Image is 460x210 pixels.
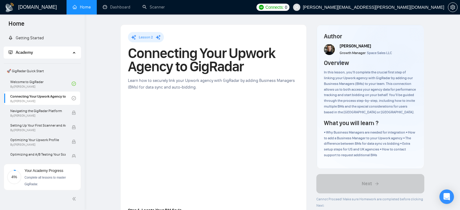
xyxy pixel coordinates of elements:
span: Optimizing and A/B Testing Your Scanner for Better Results [10,151,66,157]
a: setting [448,5,458,10]
a: Connecting Your Upwork Agency to GigRadarBy[PERSON_NAME] [10,92,72,105]
span: 🚀 GigRadar Quick Start [4,65,80,77]
button: setting [448,2,458,12]
span: By [PERSON_NAME] [10,128,66,132]
span: check-circle [72,96,76,100]
h4: Overview [324,59,349,67]
span: Lesson 2 [139,35,153,39]
span: [PERSON_NAME] [340,44,371,49]
span: Navigating the GigRadar Platform [10,108,66,114]
img: upwork-logo.png [259,5,264,10]
div: • Why Business Managers are needed for integration • How to add a Business Manager to your Upwork... [324,130,417,158]
h1: Connecting Your Upwork Agency to GigRadar [128,47,299,73]
span: Growth Manager [340,51,366,55]
span: By [PERSON_NAME] [10,143,66,147]
span: Setting Up Your First Scanner and Auto-Bidder [10,122,66,128]
button: Next [316,174,424,193]
span: double-left [72,196,78,202]
span: Space Sales LLC [367,51,392,55]
span: Academy [8,50,33,55]
a: dashboardDashboard [103,5,130,10]
a: searchScanner [142,5,165,10]
span: fund-projection-screen [8,50,13,54]
span: Connects: [266,4,284,11]
span: lock [72,140,76,144]
span: Optimizing Your Upwork Profile [10,137,66,143]
span: Cannot Proceed! Make sure Homework are completed before clicking Next: [316,197,423,208]
h4: What you will learn ? [324,119,378,127]
div: In this lesson, you’ll complete the crucial first step of linking your Upwork agency with GigRada... [324,69,417,115]
a: homeHome [73,5,91,10]
li: Getting Started [4,32,81,44]
img: vlad-t.jpg [324,44,335,55]
a: Welcome to GigRadarBy[PERSON_NAME] [10,77,72,90]
span: Your Academy Progress [24,169,63,173]
span: lock [72,111,76,115]
span: Next [362,180,372,187]
span: Learn how to securely link your Upwork agency with GigRadar by adding Business Managers (BMs) for... [128,78,295,90]
span: lock [72,125,76,129]
span: By [PERSON_NAME] [10,157,66,161]
span: check-circle [72,82,76,86]
span: Home [4,19,29,32]
div: Open Intercom Messenger [439,189,454,204]
span: By [PERSON_NAME] [10,114,66,118]
span: Complete all lessons to master GigRadar. [24,176,66,186]
span: 0 [285,4,287,11]
span: lock [72,154,76,158]
a: rocketGetting Started [8,35,44,40]
h4: Author [324,32,417,40]
img: logo [5,3,15,12]
span: 4% [7,175,21,179]
span: user [295,5,299,9]
span: Academy [16,50,33,55]
span: setting [448,5,457,10]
